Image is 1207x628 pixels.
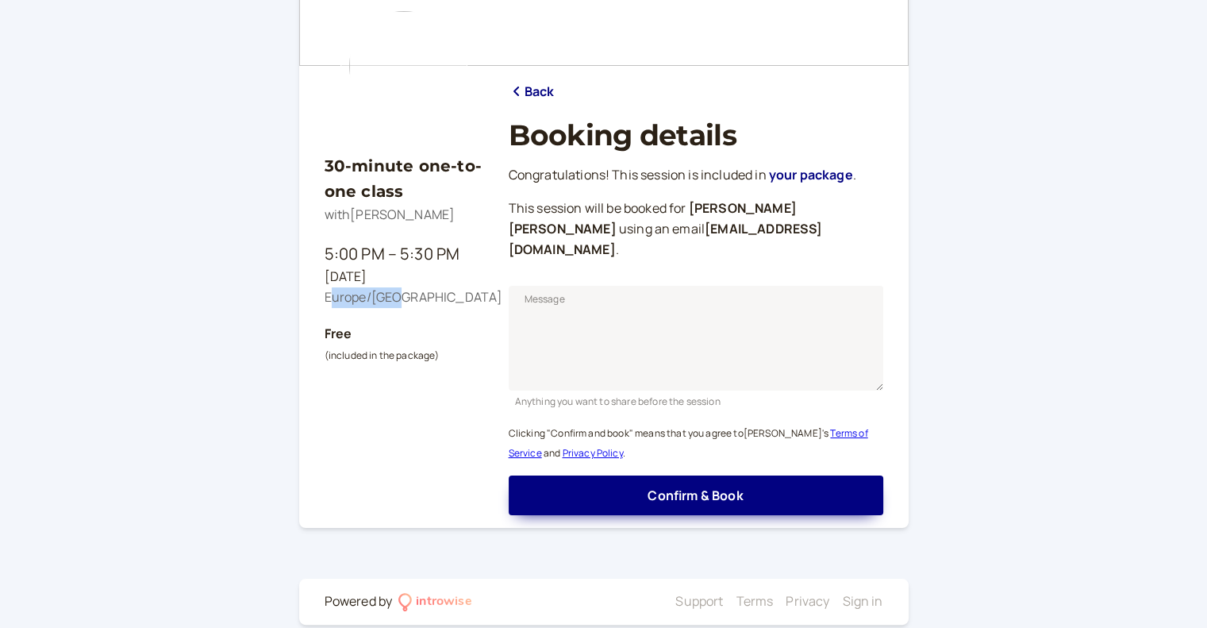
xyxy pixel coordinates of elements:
[325,287,483,308] div: Europe/[GEOGRAPHIC_DATA]
[509,476,883,515] button: Confirm & Book
[509,82,555,102] a: Back
[786,592,829,610] a: Privacy
[562,446,622,460] a: Privacy Policy
[525,291,565,307] span: Message
[325,349,440,362] small: (included in the package)
[736,592,773,610] a: Terms
[509,426,868,460] a: Terms of Service
[509,391,883,409] div: Anything you want to share before the session
[509,199,797,237] b: [PERSON_NAME] [PERSON_NAME]
[509,118,883,152] h1: Booking details
[325,153,483,205] h3: 30-minute one-to-one class
[325,325,352,342] b: Free
[769,166,853,183] a: your package
[416,591,471,612] div: introwise
[325,206,456,223] span: with [PERSON_NAME]
[509,198,883,260] p: This session will be booked for using an email .
[509,426,868,460] small: Clicking "Confirm and book" means that you agree to [PERSON_NAME] ' s and .
[325,591,393,612] div: Powered by
[675,592,723,610] a: Support
[842,592,882,610] a: Sign in
[398,591,472,612] a: introwise
[648,487,743,504] span: Confirm & Book
[325,241,483,267] div: 5:00 PM – 5:30 PM
[325,267,483,287] div: [DATE]
[509,165,883,186] p: Congratulations! This session is included in .
[509,220,823,258] b: [EMAIL_ADDRESS][DOMAIN_NAME]
[509,286,883,391] textarea: Message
